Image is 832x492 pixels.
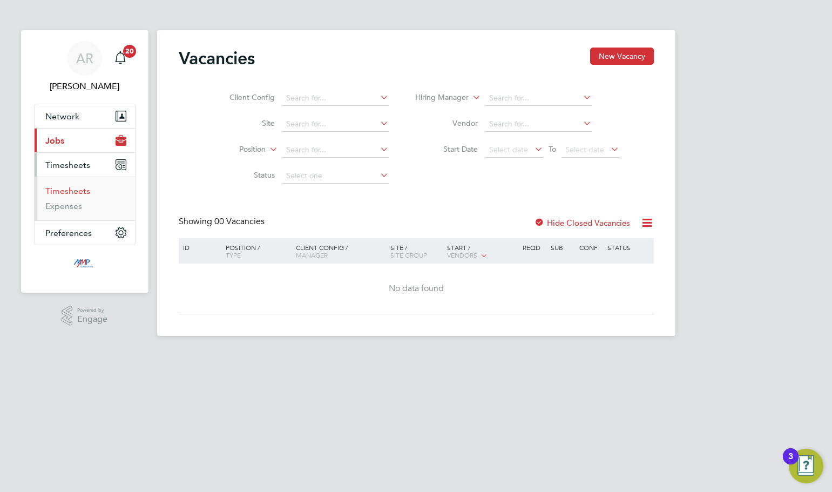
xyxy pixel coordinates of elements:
[293,238,388,264] div: Client Config /
[282,91,389,106] input: Search for...
[485,117,592,132] input: Search for...
[485,91,592,106] input: Search for...
[45,160,90,170] span: Timesheets
[282,143,389,158] input: Search for...
[214,216,265,227] span: 00 Vacancies
[179,48,255,69] h2: Vacancies
[213,170,275,180] label: Status
[45,228,92,238] span: Preferences
[35,153,135,177] button: Timesheets
[545,142,559,156] span: To
[296,251,328,259] span: Manager
[226,251,241,259] span: Type
[180,238,218,257] div: ID
[77,306,107,315] span: Powered by
[407,92,469,103] label: Hiring Manager
[447,251,477,259] span: Vendors
[180,283,652,294] div: No data found
[21,30,148,293] nav: Main navigation
[548,238,576,257] div: Sub
[590,48,654,65] button: New Vacancy
[213,118,275,128] label: Site
[34,80,136,93] span: Aliesha Rainey
[218,238,293,264] div: Position /
[416,144,478,154] label: Start Date
[62,306,107,326] a: Powered byEngage
[45,111,79,122] span: Network
[390,251,427,259] span: Site Group
[605,238,652,257] div: Status
[35,221,135,245] button: Preferences
[388,238,444,264] div: Site /
[123,45,136,58] span: 20
[577,238,605,257] div: Conf
[565,145,604,154] span: Select date
[282,169,389,184] input: Select one
[444,238,520,265] div: Start /
[110,41,131,76] a: 20
[45,136,64,146] span: Jobs
[69,256,100,273] img: mmpconsultancy-logo-retina.png
[520,238,548,257] div: Reqd
[179,216,267,227] div: Showing
[282,117,389,132] input: Search for...
[213,92,275,102] label: Client Config
[34,256,136,273] a: Go to home page
[35,104,135,128] button: Network
[204,144,266,155] label: Position
[534,218,630,228] label: Hide Closed Vacancies
[35,129,135,152] button: Jobs
[76,51,93,65] span: AR
[489,145,528,154] span: Select date
[35,177,135,220] div: Timesheets
[45,201,82,211] a: Expenses
[34,41,136,93] a: AR[PERSON_NAME]
[788,456,793,470] div: 3
[789,449,823,483] button: Open Resource Center, 3 new notifications
[416,118,478,128] label: Vendor
[45,186,90,196] a: Timesheets
[77,315,107,324] span: Engage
